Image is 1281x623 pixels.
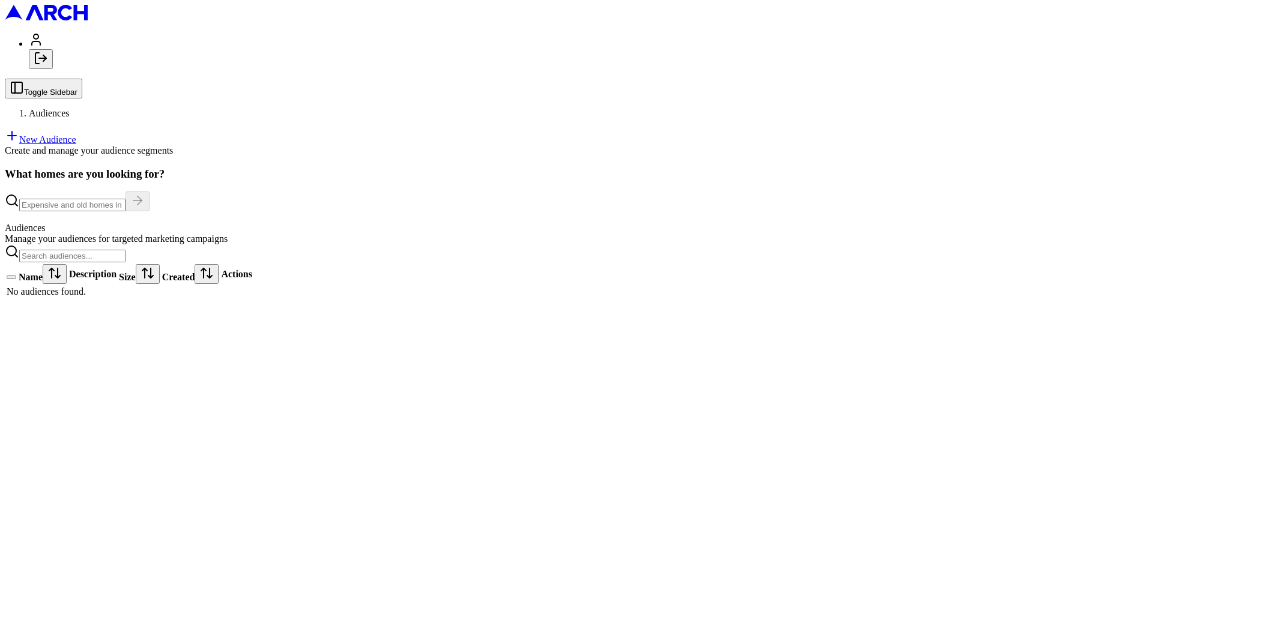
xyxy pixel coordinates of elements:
h3: What homes are you looking for? [5,167,1276,181]
input: Expensive and old homes in greater SF Bay Area [19,199,126,211]
div: Size [119,264,160,284]
a: New Audience [5,134,76,145]
td: No audiences found. [6,286,253,298]
span: Audiences [29,108,70,118]
div: Created [162,264,219,284]
div: Create and manage your audience segments [5,145,1276,156]
div: Audiences [5,223,1276,233]
div: Manage your audiences for targeted marketing campaigns [5,233,1276,244]
span: Toggle Sidebar [24,88,77,97]
nav: breadcrumb [5,108,1276,119]
button: Toggle Sidebar [5,79,82,98]
button: Log out [29,49,53,69]
div: Name [19,264,67,284]
input: Search audiences... [19,250,126,262]
th: Actions [220,263,253,284]
th: Description [68,263,117,284]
